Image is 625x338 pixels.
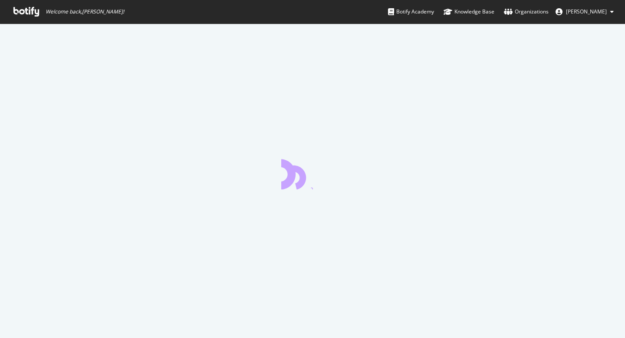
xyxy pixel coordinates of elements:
[566,8,607,15] span: Nathan Redureau
[281,158,344,189] div: animation
[549,5,621,19] button: [PERSON_NAME]
[504,7,549,16] div: Organizations
[388,7,434,16] div: Botify Academy
[444,7,494,16] div: Knowledge Base
[46,8,124,15] span: Welcome back, [PERSON_NAME] !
